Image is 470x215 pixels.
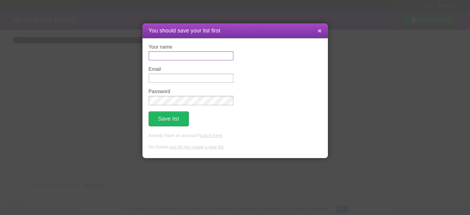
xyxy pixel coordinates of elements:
[149,111,189,126] button: Save list
[149,89,233,94] label: Password
[149,67,233,72] label: Email
[149,144,322,151] p: No thanks, .
[170,144,223,149] a: just let me create a new list
[200,133,222,138] a: Log in here
[149,44,233,50] label: Your name
[149,27,322,35] h1: You should save your list first
[149,132,322,139] p: Already have an account? .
